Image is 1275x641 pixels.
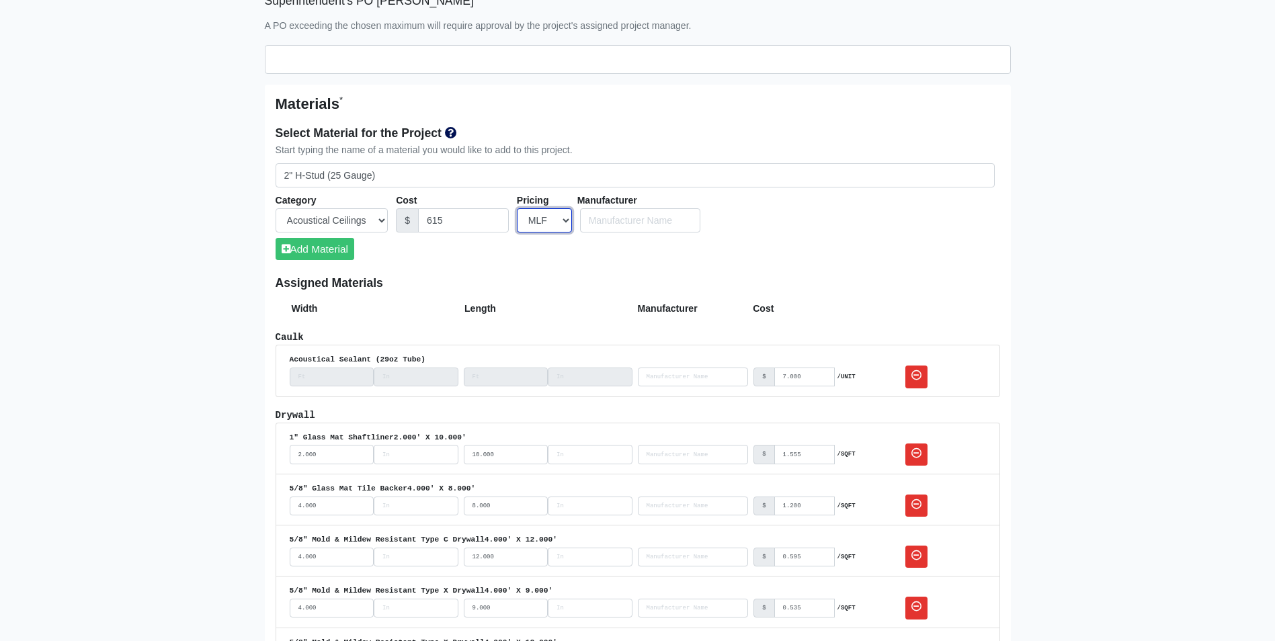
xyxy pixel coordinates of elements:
[753,497,774,515] div: $
[276,95,1000,113] h5: Materials
[774,599,835,617] input: Cost
[265,20,692,31] small: A PO exceeding the chosen maximum will require approval by the project's assigned project manager.
[276,163,995,188] input: Search
[774,497,835,515] input: Cost
[837,450,856,459] strong: /SQFT
[276,276,1000,290] h6: Assigned Materials
[638,497,749,515] input: Search
[290,497,374,515] input: width_feet
[837,552,856,562] strong: /SQFT
[517,195,549,206] strong: Pricing
[290,599,374,617] input: width_feet
[638,445,749,464] input: Search
[374,368,458,386] input: width_inches
[464,548,548,566] input: length_feet
[464,599,548,617] input: length_feet
[774,368,835,386] input: Cost
[638,599,749,617] input: Search
[290,445,374,464] input: width_feet
[448,484,476,493] span: 8.000'
[464,303,496,314] strong: Length
[753,303,774,314] strong: Cost
[439,484,444,493] span: X
[374,548,458,566] input: width_inches
[774,548,835,566] input: Cost
[753,445,774,464] div: $
[837,372,856,382] strong: /UNIT
[580,208,701,233] input: Search
[753,599,774,617] div: $
[516,536,521,544] span: X
[396,195,417,206] strong: Cost
[290,482,986,495] div: 5/8" Glass Mat Tile Backer
[292,303,318,314] strong: Width
[276,142,1000,158] div: Start typing the name of a material you would like to add to this project.
[526,587,553,595] span: 9.000'
[548,445,632,464] input: length_inches
[577,195,637,206] strong: Manufacturer
[407,484,435,493] span: 4.000'
[394,433,421,441] span: 2.000'
[418,208,509,233] input: Cost
[485,587,512,595] span: 4.000'
[276,238,354,260] button: Add Material
[276,195,317,206] strong: Category
[464,368,548,386] input: length_feet
[464,445,548,464] input: length_feet
[290,431,986,443] div: 1" Glass Mat Shaftliner
[548,368,632,386] input: length_inches
[548,497,632,515] input: length_inches
[290,353,986,366] div: Acoustical Sealant (29oz Tube)
[290,548,374,566] input: width_feet
[425,433,430,441] span: X
[485,536,512,544] span: 4.000'
[526,536,557,544] span: 12.000'
[276,330,1000,397] li: Caulk
[276,126,442,140] strong: Select Material for the Project
[396,208,419,233] div: $
[516,587,521,595] span: X
[638,548,749,566] input: Search
[290,533,986,546] div: 5/8" Mold & Mildew Resistant Type C Drywall
[374,445,458,464] input: width_inches
[435,433,466,441] span: 10.000'
[638,303,698,314] strong: Manufacturer
[837,603,856,613] strong: /SQFT
[837,501,856,511] strong: /SQFT
[290,585,986,597] div: 5/8" Mold & Mildew Resistant Type X Drywall
[548,548,632,566] input: length_inches
[374,497,458,515] input: width_inches
[374,599,458,617] input: width_inches
[548,599,632,617] input: length_inches
[753,368,774,386] div: $
[774,445,835,464] input: Cost
[290,368,374,386] input: width_feet
[753,548,774,566] div: $
[464,497,548,515] input: length_feet
[638,368,749,386] input: Search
